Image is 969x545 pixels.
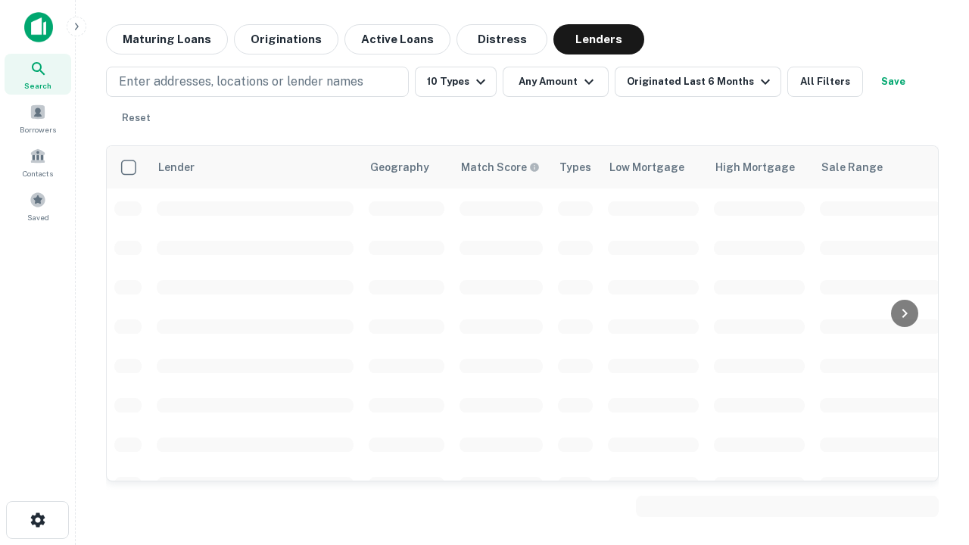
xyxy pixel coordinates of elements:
div: Geography [370,158,429,176]
th: Geography [361,146,452,188]
th: Types [550,146,600,188]
div: Low Mortgage [609,158,684,176]
th: High Mortgage [706,146,812,188]
img: capitalize-icon.png [24,12,53,42]
th: Capitalize uses an advanced AI algorithm to match your search with the best lender. The match sco... [452,146,550,188]
button: Originated Last 6 Months [615,67,781,97]
div: Lender [158,158,195,176]
a: Search [5,54,71,95]
button: Enter addresses, locations or lender names [106,67,409,97]
button: Active Loans [344,24,450,54]
span: Saved [27,211,49,223]
button: Originations [234,24,338,54]
iframe: Chat Widget [893,424,969,497]
div: Originated Last 6 Months [627,73,774,91]
a: Saved [5,185,71,226]
div: Capitalize uses an advanced AI algorithm to match your search with the best lender. The match sco... [461,159,540,176]
span: Borrowers [20,123,56,135]
button: Maturing Loans [106,24,228,54]
button: Distress [456,24,547,54]
th: Sale Range [812,146,949,188]
a: Contacts [5,142,71,182]
button: 10 Types [415,67,497,97]
button: Reset [112,103,160,133]
div: High Mortgage [715,158,795,176]
div: Types [559,158,591,176]
div: Sale Range [821,158,883,176]
span: Search [24,79,51,92]
th: Lender [149,146,361,188]
p: Enter addresses, locations or lender names [119,73,363,91]
button: All Filters [787,67,863,97]
a: Borrowers [5,98,71,139]
th: Low Mortgage [600,146,706,188]
button: Save your search to get updates of matches that match your search criteria. [869,67,918,97]
span: Contacts [23,167,53,179]
h6: Match Score [461,159,537,176]
button: Lenders [553,24,644,54]
button: Any Amount [503,67,609,97]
